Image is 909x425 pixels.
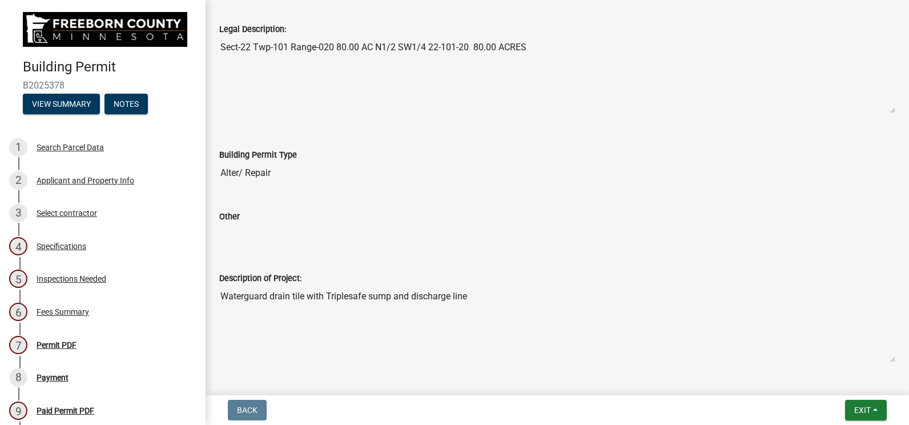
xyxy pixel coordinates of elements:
div: Search Parcel Data [37,143,104,151]
h4: Building Permit [23,59,196,75]
div: 8 [9,368,27,387]
div: 4 [9,237,27,255]
div: 7 [9,336,27,354]
span: B2025378 [23,80,183,91]
textarea: Sect-22 Twp-101 Range-020 80.00 AC N1/2 SW1/4 22-101-20 80.00 ACRES [219,36,895,114]
div: 2 [9,171,27,190]
textarea: Waterguard drain tile with Triplesafe sump and discharge line [219,285,895,363]
div: Inspections Needed [37,275,106,283]
div: Permit PDF [37,341,77,349]
button: Exit [845,400,887,420]
span: Exit [854,406,871,415]
wm-modal-confirm: Notes [104,100,148,109]
div: Paid Permit PDF [37,407,94,415]
div: 5 [9,270,27,288]
div: 3 [9,204,27,222]
div: Applicant and Property Info [37,177,134,185]
button: Back [228,400,267,420]
button: View Summary [23,94,100,114]
span: Back [237,406,258,415]
label: Legal Description: [219,26,286,34]
img: Freeborn County, Minnesota [23,12,187,47]
div: 6 [9,303,27,321]
wm-modal-confirm: Summary [23,100,100,109]
label: Description of Project: [219,275,301,283]
label: Building Permit Type [219,151,297,159]
button: Notes [104,94,148,114]
div: 9 [9,402,27,420]
div: 1 [9,138,27,157]
div: Specifications [37,242,86,250]
label: Other [219,213,240,221]
div: Select contractor [37,209,97,217]
div: Payment [37,374,69,382]
div: Fees Summary [37,308,89,316]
